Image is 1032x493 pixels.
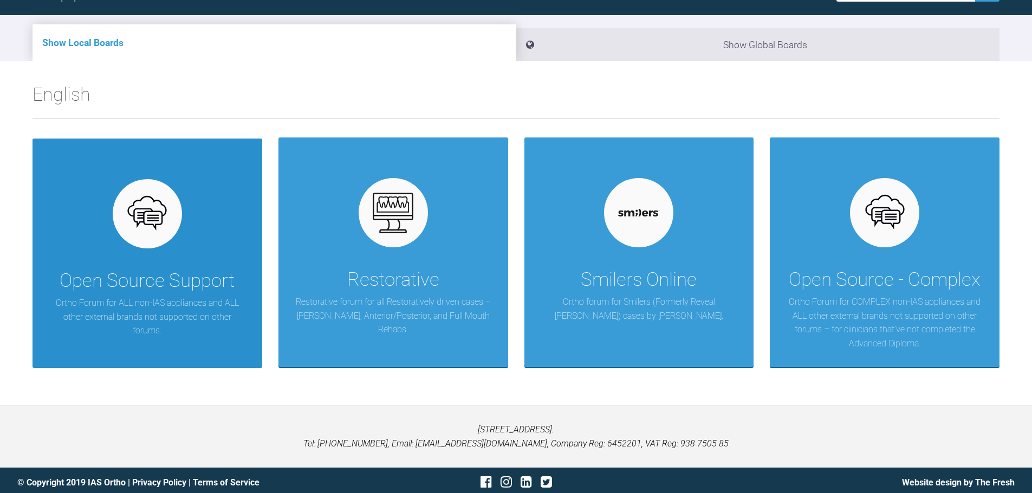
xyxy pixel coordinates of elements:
[541,295,738,323] p: Ortho forum for Smilers (Formerly Reveal [PERSON_NAME]) cases by [PERSON_NAME].
[193,477,259,488] a: Terms of Service
[60,266,235,296] div: Open Source Support
[618,209,660,216] img: smilers.ad3bdde1.svg
[347,265,439,295] div: Restorative
[524,137,754,367] a: Smilers OnlineOrtho forum for Smilers (Formerly Reveal [PERSON_NAME]) cases by [PERSON_NAME].
[516,28,1000,61] li: Show Global Boards
[33,137,262,367] a: Open Source SupportOrtho Forum for ALL non-IAS appliances and ALL other external brands not suppo...
[33,80,999,119] h2: English
[126,193,168,235] img: opensource.6e495855.svg
[770,137,999,367] a: Open Source - ComplexOrtho Forum for COMPLEX non-IAS appliances and ALL other external brands not...
[295,295,492,337] p: Restorative forum for all Restoratively driven cases – [PERSON_NAME], Anterior/Posterior, and Ful...
[372,192,414,234] img: restorative.65e8f6b6.svg
[786,295,983,350] p: Ortho Forum for COMPLEX non-IAS appliances and ALL other external brands not supported on other f...
[17,476,350,490] div: © Copyright 2019 IAS Ortho | |
[278,137,508,367] a: RestorativeRestorative forum for all Restoratively driven cases – [PERSON_NAME], Anterior/Posteri...
[902,477,1015,488] a: Website design by The Fresh
[864,192,906,234] img: opensource.6e495855.svg
[49,296,246,338] p: Ortho Forum for ALL non-IAS appliances and ALL other external brands not supported on other forums.
[581,265,697,295] div: Smilers Online
[789,265,981,295] div: Open Source - Complex
[17,423,1015,450] p: [STREET_ADDRESS]. Tel: [PHONE_NUMBER], Email: [EMAIL_ADDRESS][DOMAIN_NAME], Company Reg: 6452201,...
[33,24,516,61] li: Show Local Boards
[132,477,186,488] a: Privacy Policy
